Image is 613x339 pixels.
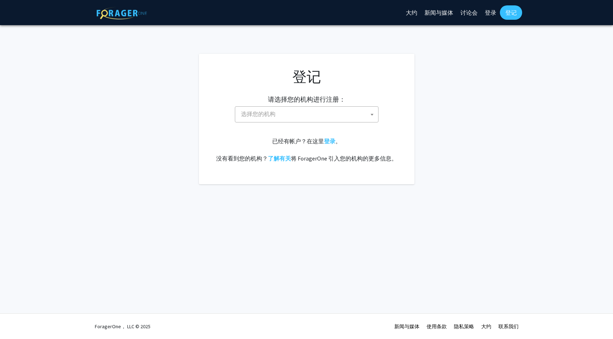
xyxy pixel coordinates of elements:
a: 登录 [324,138,335,145]
a: 登记 [500,5,522,20]
a: 大约 [481,323,491,330]
img: ForagerOne 标志 [97,7,147,19]
a: 使用条款 [427,323,447,330]
h2: 请选择您的机构进行注册： [268,96,345,103]
span: Select your institution [238,107,378,121]
h1: 登记 [213,68,400,85]
div: 已经有帐户？在这里 。 没有看到您的机构？ 将 ForagerOne 引入您的机构的更多信息。 [213,137,400,163]
a: 了解有关将 ForagerOne 引入您的机构的更多信息 [268,155,291,162]
a: 隐私策略 [454,323,474,330]
span: 选择您的机构 [241,110,275,117]
span: Select your institution [235,106,379,122]
a: 新闻与媒体 [394,323,419,330]
div: ForagerOne， LLC © 2025 [95,314,150,339]
a: 联系我们 [498,323,519,330]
